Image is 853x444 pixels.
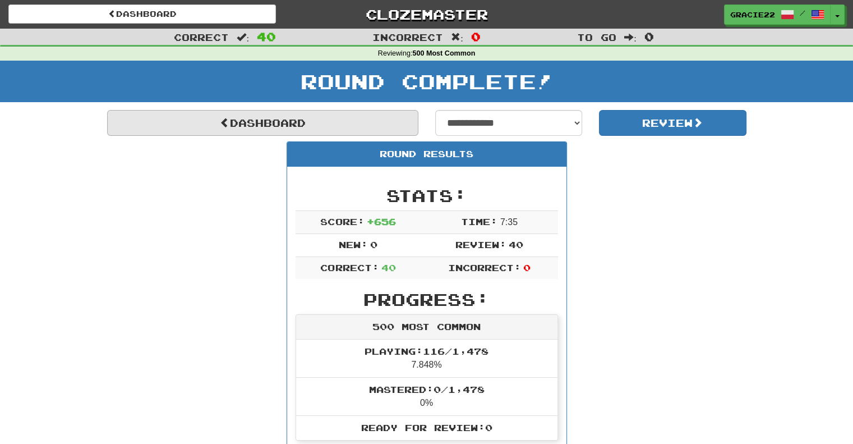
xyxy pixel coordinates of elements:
[455,239,506,250] span: Review:
[724,4,831,25] a: Gracie22 /
[523,262,531,273] span: 0
[107,110,418,136] a: Dashboard
[369,384,485,395] span: Mastered: 0 / 1,478
[461,216,497,227] span: Time:
[367,216,396,227] span: + 656
[339,239,368,250] span: New:
[372,31,443,43] span: Incorrect
[361,422,492,433] span: Ready for Review: 0
[451,33,463,42] span: :
[296,186,558,205] h2: Stats:
[509,239,523,250] span: 40
[599,110,746,136] button: Review
[257,30,276,43] span: 40
[577,31,616,43] span: To go
[412,49,475,57] strong: 500 Most Common
[730,10,775,20] span: Gracie22
[471,30,481,43] span: 0
[624,33,637,42] span: :
[237,33,249,42] span: :
[296,377,557,416] li: 0%
[293,4,560,24] a: Clozemaster
[320,216,364,227] span: Score:
[296,315,557,340] div: 500 Most Common
[320,262,379,273] span: Correct:
[8,4,276,24] a: Dashboard
[296,340,557,378] li: 7.848%
[296,290,558,309] h2: Progress:
[174,31,229,43] span: Correct
[800,9,805,17] span: /
[644,30,654,43] span: 0
[500,217,518,227] span: 7 : 35
[4,70,849,93] h1: Round Complete!
[381,262,396,273] span: 40
[365,346,488,356] span: Playing: 116 / 1,478
[448,262,521,273] span: Incorrect:
[287,142,566,167] div: Round Results
[370,239,377,250] span: 0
